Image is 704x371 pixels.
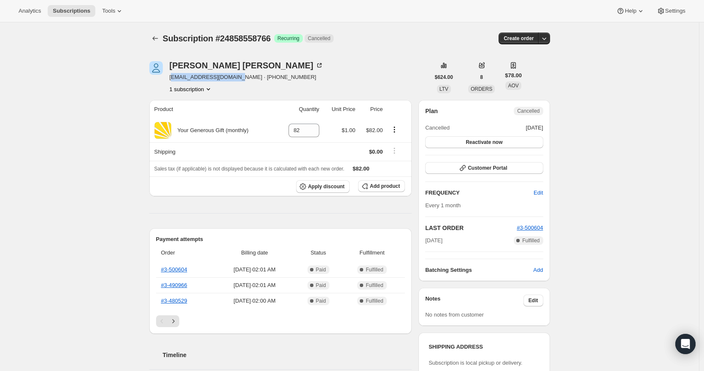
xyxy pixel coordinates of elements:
span: [DATE] · 02:01 AM [217,281,293,290]
span: Analytics [19,8,41,14]
button: Subscriptions [48,5,95,17]
span: Paid [316,298,326,304]
span: $82.00 [353,165,370,172]
span: Subscriptions [53,8,90,14]
span: Status [298,249,339,257]
span: $82.00 [366,127,383,133]
span: AOV [508,83,518,89]
span: Billing date [217,249,293,257]
span: $1.00 [342,127,356,133]
span: $0.00 [369,149,383,155]
span: Add [533,266,543,274]
th: Order [156,244,214,262]
div: Your Generous Gift (monthly) [171,126,249,135]
span: Reactivate now [466,139,502,146]
button: Edit [529,186,548,200]
span: Create order [504,35,534,42]
span: Paid [316,266,326,273]
h6: Batching Settings [425,266,533,274]
button: Edit [523,295,543,306]
span: Apply discount [308,183,345,190]
span: Every 1 month [425,202,461,209]
span: $624.00 [435,74,453,81]
h2: Payment attempts [156,235,405,244]
a: #3-490966 [161,282,187,288]
nav: Pagination [156,315,405,327]
span: Tools [102,8,115,14]
span: ORDERS [471,86,492,92]
button: Shipping actions [388,146,401,155]
button: Settings [652,5,691,17]
button: Add product [358,180,405,192]
span: Fulfillment [344,249,400,257]
h2: FREQUENCY [425,189,534,197]
span: Recurring [278,35,299,42]
span: [DATE] [526,124,543,132]
span: Edit [534,189,543,197]
button: Tools [97,5,129,17]
button: $624.00 [430,71,458,83]
span: Shavon Dockery [149,61,163,75]
th: Unit Price [322,100,358,119]
a: #3-480529 [161,298,187,304]
span: [EMAIL_ADDRESS][DOMAIN_NAME] · [PHONE_NUMBER] [170,73,324,81]
span: Help [625,8,636,14]
div: Open Intercom Messenger [675,334,696,354]
span: 8 [480,74,483,81]
span: Customer Portal [468,165,507,171]
span: LTV [440,86,448,92]
button: Customer Portal [425,162,543,174]
button: Help [611,5,650,17]
span: Settings [665,8,685,14]
th: Product [149,100,277,119]
button: Apply discount [296,180,350,193]
a: #3-500604 [161,266,187,273]
span: Paid [316,282,326,289]
button: Reactivate now [425,136,543,148]
button: Next [167,315,179,327]
th: Shipping [149,142,277,161]
span: Edit [529,297,538,304]
h3: SHIPPING ADDRESS [429,343,539,351]
button: #3-500604 [517,224,543,232]
img: product img [154,122,171,139]
th: Price [358,100,386,119]
span: Cancelled [308,35,330,42]
span: No notes from customer [425,311,484,318]
div: [PERSON_NAME] [PERSON_NAME] [170,61,324,70]
span: Subscription #24858558766 [163,34,271,43]
button: 8 [475,71,488,83]
span: Fulfilled [522,237,539,244]
h3: Notes [425,295,523,306]
span: Sales tax (if applicable) is not displayed because it is calculated with each new order. [154,166,345,172]
span: [DATE] [425,236,442,245]
h2: Plan [425,107,438,115]
h2: LAST ORDER [425,224,517,232]
button: Analytics [13,5,46,17]
a: #3-500604 [517,225,543,231]
span: $78.00 [505,71,522,80]
span: [DATE] · 02:00 AM [217,297,293,305]
span: [DATE] · 02:01 AM [217,265,293,274]
span: Fulfilled [366,298,383,304]
span: Cancelled [517,108,539,114]
h2: Timeline [163,351,412,359]
span: Subscription is local pickup or delivery. [429,360,522,366]
button: Product actions [170,85,213,93]
span: Cancelled [425,124,450,132]
span: Add product [370,183,400,190]
span: Fulfilled [366,282,383,289]
button: Product actions [388,125,401,134]
button: Create order [499,32,539,44]
button: Add [528,263,548,277]
th: Quantity [277,100,322,119]
button: Subscriptions [149,32,161,44]
span: Fulfilled [366,266,383,273]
